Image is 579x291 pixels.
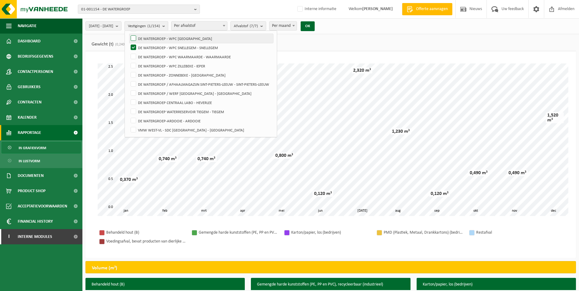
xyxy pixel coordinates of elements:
[147,24,160,28] count: (1/154)
[89,22,113,31] span: [DATE] - [DATE]
[250,24,258,28] count: (7/7)
[129,61,273,70] label: DE WATERGROEP - WPC ZILLEBEKE - IEPER
[291,229,371,236] div: Karton/papier, los (bedrijven)
[129,80,273,89] label: DE WATERGROEP / AFHAALMAGAZIJN SINT-PIETERS-LEEUW - SINT-PIETERS-LEEUW
[390,128,411,135] div: 1,230 m³
[429,191,450,197] div: 0,120 m³
[129,89,273,98] label: DE WATERGROEP / WERF [GEOGRAPHIC_DATA] - [GEOGRAPHIC_DATA]
[296,5,336,14] label: Interne informatie
[129,70,273,80] label: DE WATERGROEP - ZONNEBEKE - [GEOGRAPHIC_DATA]
[313,191,333,197] div: 0,120 m³
[476,229,555,236] div: Restafval
[507,170,528,176] div: 0,490 m³
[157,156,178,162] div: 0,740 m³
[18,79,41,95] span: Gebruikers
[6,229,12,244] span: I
[468,170,489,176] div: 0,490 m³
[106,229,186,236] div: Behandeld hout (B)
[18,125,41,140] span: Rapportage
[129,116,273,125] label: DE WATERGROEP-ARDOOIE - ARDOOIE
[2,155,81,167] a: In lijstvorm
[106,238,186,245] div: Voedingsafval, bevat producten van dierlijke oorsprong, onverpakt, categorie 3
[18,34,41,49] span: Dashboard
[18,183,45,199] span: Product Shop
[86,261,123,275] h2: Volume (m³)
[19,155,40,167] span: In lijstvorm
[19,142,46,154] span: In grafiekvorm
[414,6,449,12] span: Offerte aanvragen
[196,156,217,162] div: 0,740 m³
[234,22,258,31] span: Afvalstof
[129,107,273,116] label: DE WATERGROEP WATERRESERVOIR TIEGEM - TIEGEM
[301,21,315,31] button: OK
[129,125,273,135] label: VMW WEST-VL - SDC [GEOGRAPHIC_DATA] - [GEOGRAPHIC_DATA]
[125,21,168,31] button: Vestigingen(1/154)
[129,34,273,43] label: DE WATERGROEP - WPC [GEOGRAPHIC_DATA]
[171,21,227,31] span: Per afvalstof
[384,229,463,236] div: PMD (Plastiek, Metaal, Drankkartons) (bedrijven)
[18,95,42,110] span: Contracten
[18,168,44,183] span: Documenten
[18,214,53,229] span: Financial History
[2,142,81,153] a: In grafiekvorm
[270,22,297,30] span: Per maand
[230,21,266,31] button: Afvalstof(7/7)
[18,199,67,214] span: Acceptatievoorwaarden
[118,177,139,183] div: 0,370 m³
[81,5,192,14] span: 01-001154 - DE WATERGROEP
[128,22,160,31] span: Vestigingen
[129,43,273,52] label: DE WATERGROEP - WPC SNELLEGEM - SNELLEGEM
[18,64,53,79] span: Contactpersonen
[362,7,393,11] strong: [PERSON_NAME]
[352,67,372,74] div: 2,320 m³
[78,5,200,14] button: 01-001154 - DE WATERGROEP
[129,98,273,107] label: DE WATERGROEP CENTRAAL LABO - HEVERLEE
[18,229,52,244] span: Interne modules
[199,229,278,236] div: Gemengde harde kunststoffen (PE, PP en PVC), recycleerbaar (industrieel)
[85,21,121,31] button: [DATE] - [DATE]
[269,21,297,31] span: Per maand
[402,3,452,15] a: Offerte aanvragen
[85,37,134,51] a: Gewicht (t)
[274,153,295,159] div: 0,800 m³
[546,112,564,123] div: 1,520 m³
[172,22,227,30] span: Per afvalstof
[18,18,37,34] span: Navigatie
[114,43,128,46] span: (0,240 t)
[129,52,273,61] label: DE WATERGROEP - WPC WAARMAARDE - WAARMAARDE
[18,49,53,64] span: Bedrijfsgegevens
[18,110,37,125] span: Kalender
